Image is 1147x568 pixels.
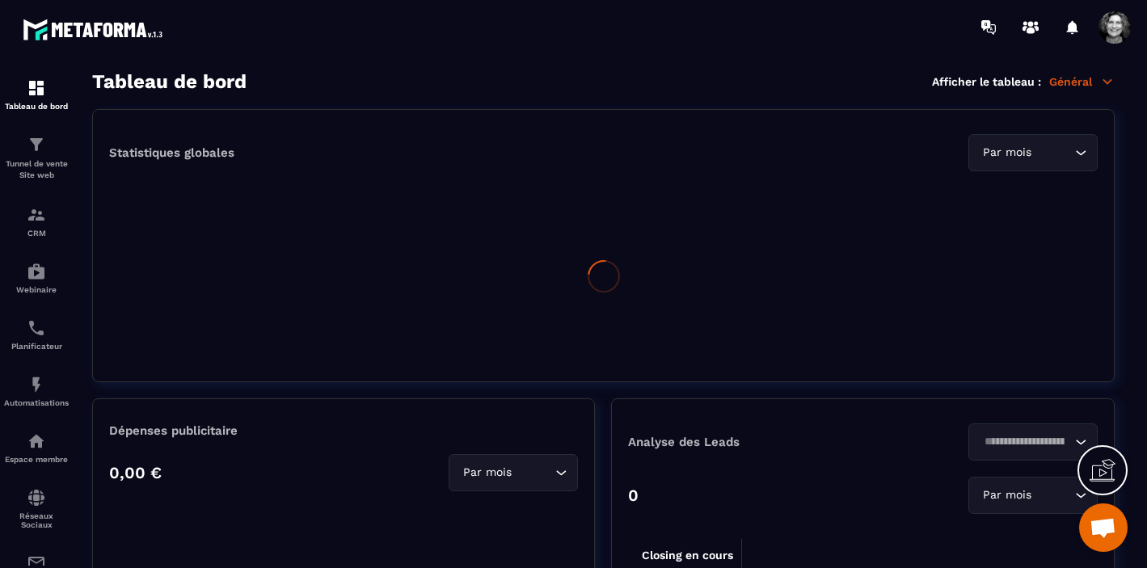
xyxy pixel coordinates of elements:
div: Search for option [968,134,1098,171]
p: Webinaire [4,285,69,294]
a: formationformationTableau de bord [4,66,69,123]
p: Général [1049,74,1115,89]
a: social-networksocial-networkRéseaux Sociaux [4,476,69,541]
img: automations [27,262,46,281]
div: Search for option [449,454,578,491]
p: Dépenses publicitaire [109,423,578,438]
span: Par mois [979,144,1035,162]
p: 0 [628,486,639,505]
p: Tableau de bord [4,102,69,111]
p: Automatisations [4,398,69,407]
span: Par mois [979,486,1035,504]
p: Tunnel de vente Site web [4,158,69,181]
p: Statistiques globales [109,145,234,160]
input: Search for option [515,464,551,482]
a: automationsautomationsAutomatisations [4,363,69,419]
div: Search for option [968,423,1098,461]
p: 0,00 € [109,463,162,482]
p: CRM [4,229,69,238]
img: scheduler [27,318,46,338]
h3: Tableau de bord [92,70,247,93]
p: Réseaux Sociaux [4,511,69,529]
span: Par mois [459,464,515,482]
a: formationformationCRM [4,193,69,250]
input: Search for option [1035,486,1071,504]
img: formation [27,78,46,98]
a: automationsautomationsEspace membre [4,419,69,476]
div: Ouvrir le chat [1079,503,1128,552]
p: Espace membre [4,455,69,464]
p: Afficher le tableau : [932,75,1041,88]
img: automations [27,431,46,451]
div: Search for option [968,477,1098,514]
img: social-network [27,488,46,507]
img: formation [27,135,46,154]
input: Search for option [1035,144,1071,162]
a: formationformationTunnel de vente Site web [4,123,69,193]
p: Planificateur [4,342,69,351]
input: Search for option [979,433,1071,451]
p: Analyse des Leads [628,435,863,449]
tspan: Closing en cours [642,549,733,562]
a: schedulerschedulerPlanificateur [4,306,69,363]
img: logo [23,15,168,44]
img: formation [27,205,46,225]
img: automations [27,375,46,394]
a: automationsautomationsWebinaire [4,250,69,306]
